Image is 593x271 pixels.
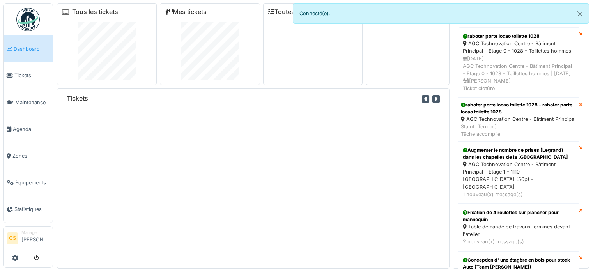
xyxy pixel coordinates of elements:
div: Table demande de travaux terminés devant l'atelier. [463,223,574,238]
span: Agenda [13,126,50,133]
a: raboter porte locao toilette 1028 AGC Technovation Centre - Bâtiment Principal - Etage 0 - 1028 -... [458,27,579,97]
div: Manager [21,230,50,236]
div: raboter porte locao toilette 1028 [463,33,574,40]
li: QS [7,232,18,244]
a: Maintenance [4,89,53,116]
div: AGC Technovation Centre - Bâtiment Principal - Etage 0 - 1028 - Toillettes hommes [463,40,574,55]
div: [DATE] AGC Technovation Centre - Bâtiment Principal - Etage 0 - 1028 - Toillettes hommes | [DATE]... [463,55,574,92]
span: Tickets [14,72,50,79]
a: Augmenter le nombre de prises (Legrand) dans les chapelles de la [GEOGRAPHIC_DATA] AGC Technovati... [458,141,579,204]
a: Fixation de 4 roulettes sur plancher pour mannequin Table demande de travaux terminés devant l'at... [458,204,579,251]
div: AGC Technovation Centre - Bâtiment Principal [461,115,576,123]
div: Fixation de 4 roulettes sur plancher pour mannequin [463,209,574,223]
span: Statistiques [14,205,50,213]
div: raboter porte locao toilette 1028 - raboter porte locao toilette 1028 [461,101,576,115]
a: raboter porte locao toilette 1028 - raboter porte locao toilette 1028 AGC Technovation Centre - B... [458,98,579,142]
button: Close [571,4,589,24]
a: Toutes les tâches [268,8,326,16]
div: Statut: Terminé Tâche accomplie [461,123,576,138]
a: QS Manager[PERSON_NAME] [7,230,50,248]
div: 1 nouveau(x) message(s) [463,191,574,198]
span: Dashboard [14,45,50,53]
div: AGC Technovation Centre - Bâtiment Principal - Etage 1 - 1110 - [GEOGRAPHIC_DATA] (50p) - [GEOGRA... [463,161,574,191]
a: Dashboard [4,35,53,62]
a: Zones [4,142,53,169]
div: Augmenter le nombre de prises (Legrand) dans les chapelles de la [GEOGRAPHIC_DATA] [463,147,574,161]
span: Maintenance [15,99,50,106]
a: Équipements [4,169,53,196]
a: Tickets [4,62,53,89]
a: Statistiques [4,196,53,223]
li: [PERSON_NAME] [21,230,50,246]
a: Mes tickets [165,8,207,16]
h6: Tickets [67,95,88,102]
span: Équipements [15,179,50,186]
a: Tous les tickets [72,8,118,16]
div: Conception d' une étagère en bois pour stock Auto (Team [PERSON_NAME]) [463,257,574,271]
div: Connecté(e). [293,3,589,24]
div: 2 nouveau(x) message(s) [463,238,574,245]
img: Badge_color-CXgf-gQk.svg [16,8,40,31]
a: Agenda [4,116,53,143]
span: Zones [12,152,50,159]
